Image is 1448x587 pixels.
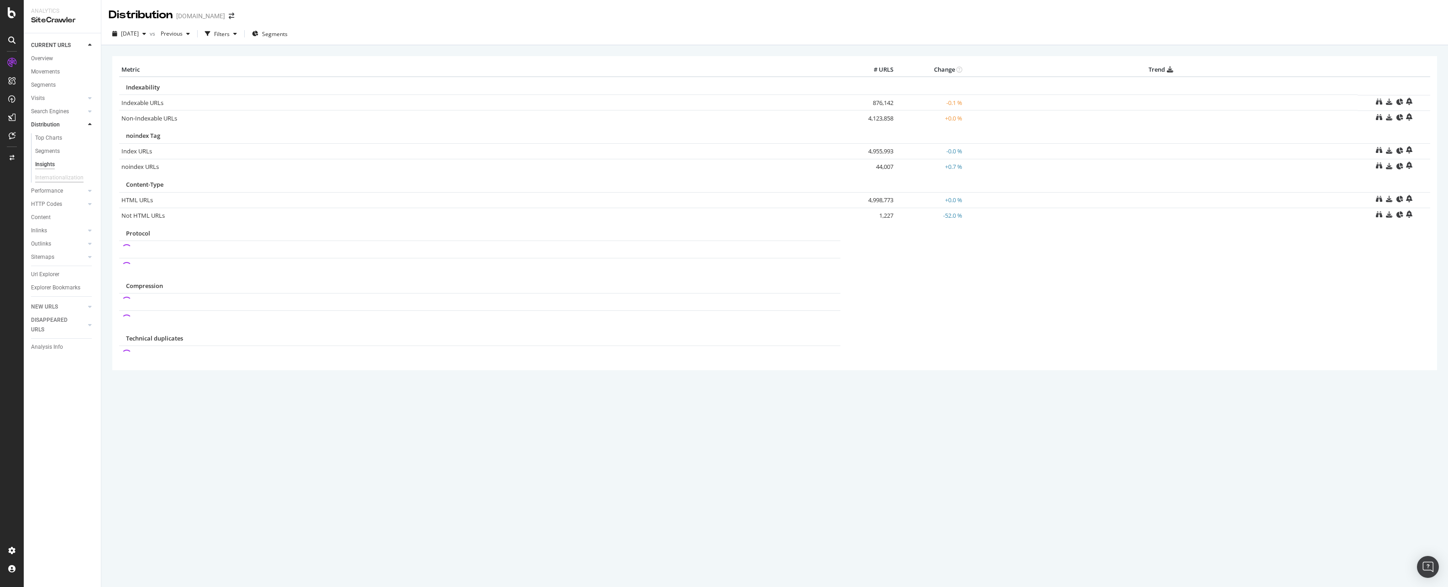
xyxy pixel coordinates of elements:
[157,30,183,37] span: Previous
[35,133,94,143] a: Top Charts
[840,110,896,126] td: 4,123,858
[31,120,60,130] div: Distribution
[35,160,55,169] div: Insights
[31,342,94,352] a: Analysis Info
[31,270,59,279] div: Url Explorer
[31,302,85,312] a: NEW URLS
[35,147,60,156] div: Segments
[31,54,94,63] a: Overview
[201,26,241,41] button: Filters
[262,30,288,38] span: Segments
[109,26,150,41] button: [DATE]
[35,147,94,156] a: Segments
[126,131,160,140] span: noindex Tag
[31,283,94,293] a: Explorer Bookmarks
[31,107,85,116] a: Search Engines
[1406,146,1412,153] div: bell-plus
[31,315,85,335] a: DISAPPEARED URLS
[35,160,94,169] a: Insights
[31,94,85,103] a: Visits
[119,63,840,77] th: Metric
[121,147,152,155] a: Index URLs
[840,159,896,174] td: 44,007
[31,67,94,77] a: Movements
[109,7,173,23] div: Distribution
[1406,113,1412,121] div: bell-plus
[126,282,163,290] span: Compression
[157,26,194,41] button: Previous
[126,334,183,342] span: Technical duplicates
[965,63,1358,77] th: Trend
[126,83,160,91] span: Indexability
[896,192,965,208] td: +0.0 %
[31,54,53,63] div: Overview
[31,270,94,279] a: Url Explorer
[840,208,896,223] td: 1,227
[31,15,94,26] div: SiteCrawler
[896,159,965,174] td: +0.7 %
[31,283,80,293] div: Explorer Bookmarks
[31,213,94,222] a: Content
[1406,210,1412,218] div: bell-plus
[31,186,63,196] div: Performance
[121,211,165,220] a: Not HTML URLs
[1406,195,1412,202] div: bell-plus
[31,94,45,103] div: Visits
[896,110,965,126] td: +0.0 %
[35,133,62,143] div: Top Charts
[31,252,85,262] a: Sitemaps
[126,229,150,237] span: Protocol
[31,41,71,50] div: CURRENT URLS
[31,315,77,335] div: DISAPPEARED URLS
[31,67,60,77] div: Movements
[214,30,230,38] div: Filters
[31,213,51,222] div: Content
[31,199,85,209] a: HTTP Codes
[1417,556,1439,578] div: Open Intercom Messenger
[150,30,157,37] span: vs
[35,173,84,183] div: Internationalization
[121,99,163,107] a: Indexable URLs
[31,107,69,116] div: Search Engines
[31,80,56,90] div: Segments
[1406,98,1412,105] div: bell-plus
[896,63,965,77] th: Change
[126,180,163,189] span: Content-Type
[31,80,94,90] a: Segments
[121,30,139,37] span: 2025 Aug. 20th
[31,226,47,236] div: Inlinks
[31,252,54,262] div: Sitemaps
[896,95,965,110] td: -0.1 %
[35,173,93,183] a: Internationalization
[31,7,94,15] div: Analytics
[31,186,85,196] a: Performance
[1406,162,1412,169] div: bell-plus
[840,143,896,159] td: 4,955,993
[896,143,965,159] td: -0.0 %
[248,26,291,41] button: Segments
[31,120,85,130] a: Distribution
[121,196,153,204] a: HTML URLs
[121,162,159,171] a: noindex URLs
[176,11,225,21] div: [DOMAIN_NAME]
[896,208,965,223] td: -52.0 %
[31,239,85,249] a: Outlinks
[31,302,58,312] div: NEW URLS
[31,239,51,249] div: Outlinks
[840,95,896,110] td: 876,142
[121,114,177,122] a: Non-Indexable URLs
[31,199,62,209] div: HTTP Codes
[840,63,896,77] th: # URLS
[31,342,63,352] div: Analysis Info
[31,226,85,236] a: Inlinks
[840,192,896,208] td: 4,998,773
[229,13,234,19] div: arrow-right-arrow-left
[31,41,85,50] a: CURRENT URLS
